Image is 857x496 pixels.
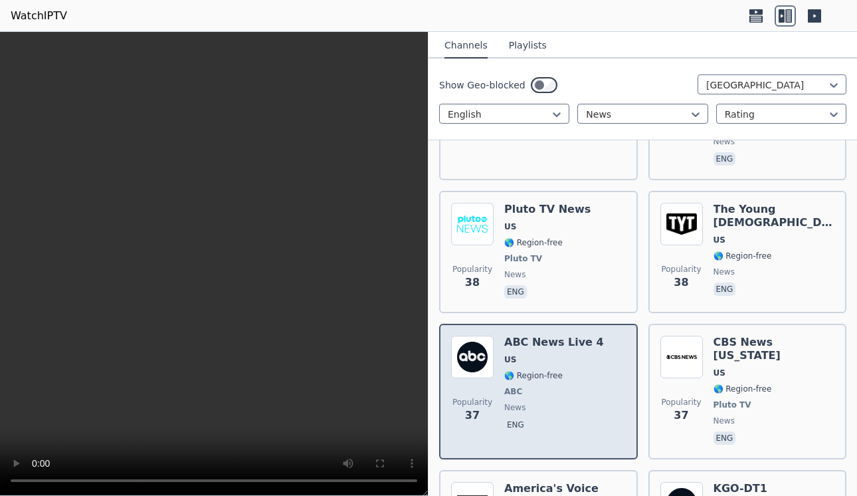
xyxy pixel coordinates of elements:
[714,368,725,378] span: US
[504,354,516,365] span: US
[504,285,527,299] p: eng
[504,221,516,232] span: US
[714,400,751,410] span: Pluto TV
[660,336,703,378] img: CBS News New York
[452,264,492,275] span: Popularity
[661,397,701,408] span: Popularity
[451,203,494,245] img: Pluto TV News
[714,416,735,426] span: news
[465,408,480,424] span: 37
[504,370,563,381] span: 🌎 Region-free
[504,482,599,495] h6: America's Voice
[504,253,542,264] span: Pluto TV
[504,336,604,349] h6: ABC News Live 4
[714,267,735,277] span: news
[439,78,525,92] label: Show Geo-blocked
[661,264,701,275] span: Popularity
[714,283,736,296] p: eng
[504,402,525,413] span: news
[714,432,736,445] p: eng
[714,203,835,229] h6: The Young [DEMOGRAPHIC_DATA]
[452,397,492,408] span: Popularity
[660,203,703,245] img: The Young Turks
[714,235,725,245] span: US
[444,33,488,59] button: Channels
[714,251,772,261] span: 🌎 Region-free
[674,408,688,424] span: 37
[504,418,527,432] p: eng
[504,386,522,397] span: ABC
[451,336,494,378] img: ABC News Live 4
[714,152,736,166] p: eng
[504,203,591,216] h6: Pluto TV News
[509,33,547,59] button: Playlists
[714,136,735,147] span: news
[714,384,772,394] span: 🌎 Region-free
[714,336,835,362] h6: CBS News [US_STATE]
[465,275,480,291] span: 38
[714,482,772,495] h6: KGO-DT1
[504,269,525,280] span: news
[11,8,67,24] a: WatchIPTV
[674,275,688,291] span: 38
[504,237,563,248] span: 🌎 Region-free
